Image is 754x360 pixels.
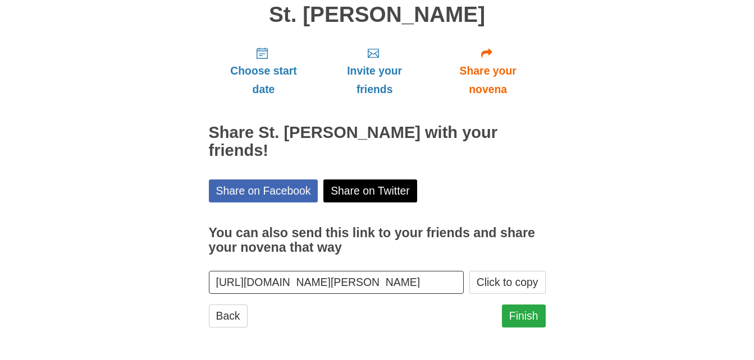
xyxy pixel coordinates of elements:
a: Choose start date [209,38,319,104]
a: Share on Twitter [323,179,417,202]
h3: You can also send this link to your friends and share your novena that way [209,226,546,255]
a: Finish [502,304,546,327]
button: Click to copy [469,271,546,294]
a: Invite your friends [318,38,430,104]
a: Back [209,304,248,327]
h1: St. [PERSON_NAME] [209,3,546,27]
a: Share on Facebook [209,179,318,202]
span: Choose start date [220,62,308,99]
span: Invite your friends [330,62,419,99]
span: Share your novena [442,62,534,99]
a: Share your novena [431,38,546,104]
h2: Share St. [PERSON_NAME] with your friends! [209,124,546,160]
